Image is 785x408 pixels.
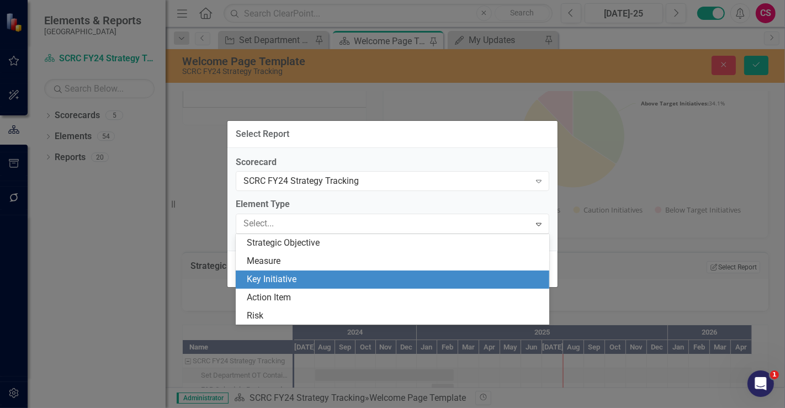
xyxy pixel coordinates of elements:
[770,370,779,379] span: 1
[247,273,543,286] div: Key Initiative
[247,292,543,304] div: Action Item
[236,198,549,211] label: Element Type
[247,237,543,250] div: Strategic Objective
[247,255,543,268] div: Measure
[747,370,774,397] iframe: Intercom live chat
[247,310,543,322] div: Risk
[236,156,549,169] label: Scorecard
[236,129,289,139] div: Select Report
[243,175,530,188] div: SCRC FY24 Strategy Tracking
